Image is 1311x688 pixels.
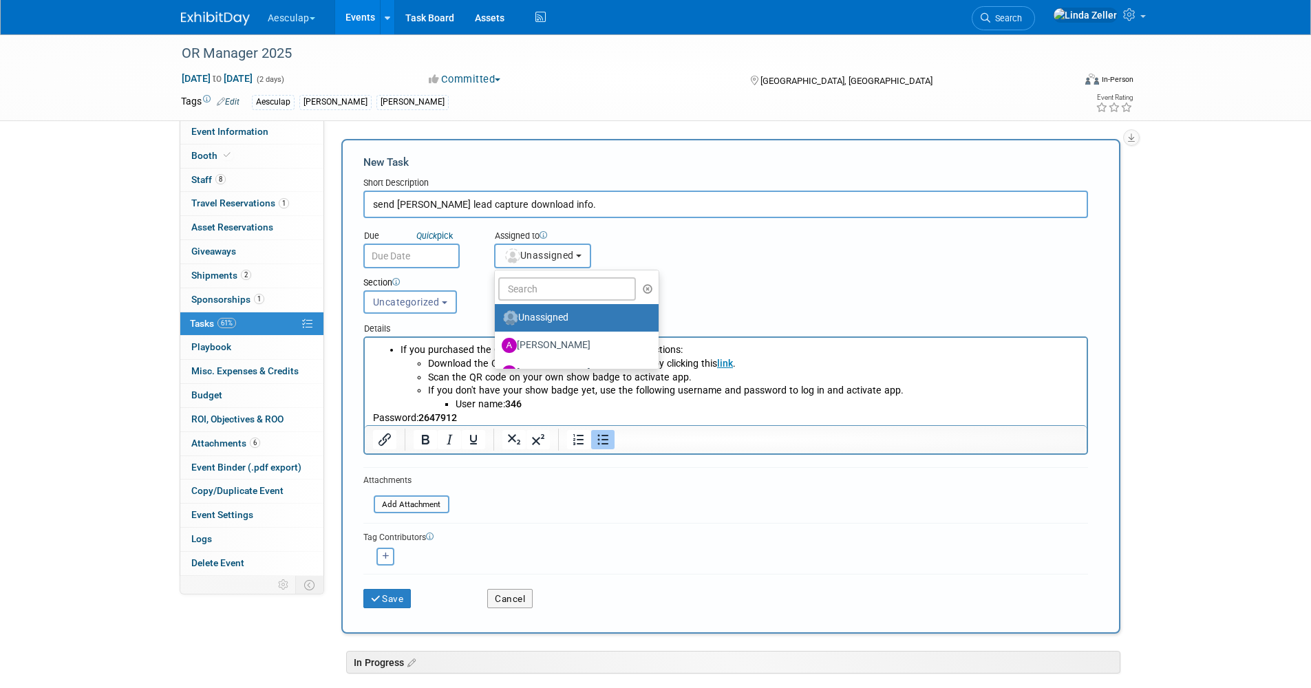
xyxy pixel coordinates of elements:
[191,462,301,473] span: Event Binder (.pdf export)
[191,438,260,449] span: Attachments
[181,94,239,110] td: Tags
[191,509,253,520] span: Event Settings
[254,294,264,304] span: 1
[502,338,517,353] img: A.jpg
[191,533,212,544] span: Logs
[760,76,932,86] span: [GEOGRAPHIC_DATA], [GEOGRAPHIC_DATA]
[217,318,236,328] span: 61%
[363,230,473,244] div: Due
[1053,8,1118,23] img: Linda Zeller
[502,334,646,356] label: [PERSON_NAME]
[373,430,396,449] button: Insert/edit link
[424,72,506,87] button: Committed
[414,230,456,241] a: Quickpick
[279,198,289,208] span: 1
[241,270,251,280] span: 2
[376,95,449,109] div: [PERSON_NAME]
[180,120,323,144] a: Event Information
[180,144,323,168] a: Booth
[180,360,323,383] a: Misc. Expenses & Credits
[191,270,251,281] span: Shipments
[191,246,236,257] span: Giveaways
[416,230,437,241] i: Quick
[494,230,660,244] div: Assigned to
[438,430,461,449] button: Italic
[191,341,231,352] span: Playbook
[494,244,592,268] button: Unassigned
[502,430,526,449] button: Subscript
[191,365,299,376] span: Misc. Expenses & Credits
[299,95,372,109] div: [PERSON_NAME]
[180,336,323,359] a: Playbook
[180,288,323,312] a: Sponsorships1
[992,72,1134,92] div: Event Format
[363,529,1088,544] div: Tag Contributors
[217,97,239,107] a: Edit
[346,651,1120,674] div: In Progress
[363,475,449,486] div: Attachments
[224,151,231,159] i: Booth reservation complete
[180,528,323,551] a: Logs
[363,244,460,268] input: Due Date
[990,13,1022,23] span: Search
[365,338,1087,425] iframe: Rich Text Area
[591,430,615,449] button: Bullet list
[363,155,1088,170] div: New Task
[181,12,250,25] img: ExhibitDay
[363,191,1088,218] input: Name of task or a short description
[373,297,440,308] span: Uncategorized
[180,552,323,575] a: Delete Event
[1101,74,1133,85] div: In-Person
[504,250,574,261] span: Unassigned
[295,576,323,594] td: Toggle Event Tabs
[180,408,323,431] a: ROI, Objectives & ROO
[180,504,323,527] a: Event Settings
[363,177,1088,191] div: Short Description
[972,6,1035,30] a: Search
[180,480,323,503] a: Copy/Duplicate Event
[180,216,323,239] a: Asset Reservations
[191,294,264,305] span: Sponsorships
[180,264,323,288] a: Shipments2
[503,310,518,325] img: Unassigned-User-Icon.png
[414,430,437,449] button: Bold
[363,290,457,314] button: Uncategorized
[502,362,646,384] label: [PERSON_NAME]
[462,430,485,449] button: Underline
[191,222,273,233] span: Asset Reservations
[498,277,636,301] input: Search
[191,413,284,424] span: ROI, Objectives & ROO
[526,430,550,449] button: Superscript
[404,655,416,669] a: Edit sections
[252,95,295,109] div: Aesculap
[190,318,236,329] span: Tasks
[1085,74,1099,85] img: Format-Inperson.png
[191,174,226,185] span: Staff
[272,576,296,594] td: Personalize Event Tab Strip
[180,192,323,215] a: Travel Reservations1
[255,75,284,84] span: (2 days)
[567,430,590,449] button: Numbered list
[487,589,533,608] button: Cancel
[1096,94,1133,101] div: Event Rating
[191,485,284,496] span: Copy/Duplicate Event
[211,73,224,84] span: to
[180,384,323,407] a: Budget
[180,169,323,192] a: Staff8
[363,589,412,608] button: Save
[502,307,646,329] label: Unassigned
[177,41,1053,66] div: OR Manager 2025
[180,240,323,264] a: Giveaways
[215,174,226,184] span: 8
[181,72,253,85] span: [DATE] [DATE]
